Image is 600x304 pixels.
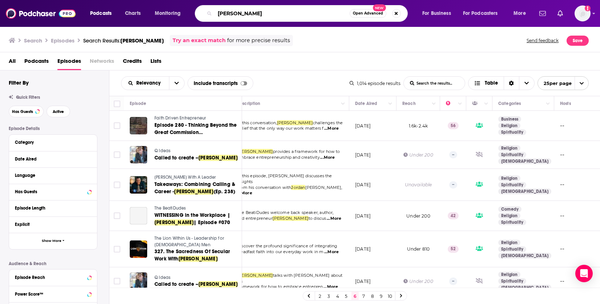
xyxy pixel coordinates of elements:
[120,37,164,44] span: [PERSON_NAME]
[402,99,416,108] div: Reach
[114,151,120,158] span: Toggle select row
[15,173,86,178] div: Language
[446,99,456,108] div: Power Score
[123,55,142,70] span: Credits
[154,212,230,218] span: WITNESSING in the Workplace |
[305,185,342,190] span: [PERSON_NAME],
[9,55,16,70] span: All
[237,210,334,215] span: The BeatiDudes welcome back speaker, author,
[386,292,394,300] a: 10
[458,8,508,19] button: open menu
[498,278,526,284] a: Spirituality
[575,265,593,282] div: Open Intercom Messenger
[15,292,85,297] div: Power Score™
[237,120,277,125] span: In this conversation,
[9,126,97,131] p: Episode Details
[498,219,526,225] a: Spirituality
[498,182,526,188] a: Spirituality
[114,212,120,219] span: Toggle select row
[353,12,383,15] span: Open Advanced
[448,212,459,219] p: 42
[154,122,241,136] a: Episode 280 - Thinking Beyond the Great Commission with
[53,110,64,114] span: Active
[9,106,44,117] button: Has Guests
[355,213,371,219] p: [DATE]
[237,149,273,154] span: [PERSON_NAME]
[237,243,337,248] span: Discover the profound significance of integrating
[154,248,241,263] a: 327. The Sacredness Of Secular Work With[PERSON_NAME]
[154,281,241,288] a: Called to create –[PERSON_NAME]
[154,181,241,195] a: Takeaways: Combining Calling & Career -[PERSON_NAME](Ep. 238)
[355,246,371,252] p: [DATE]
[125,8,141,19] span: Charts
[114,182,120,188] span: Toggle select row
[154,155,198,161] span: Called to create –
[351,292,359,300] a: 6
[24,55,49,70] a: Podcasts
[407,246,430,252] span: Under 810
[15,220,91,229] button: Explicit
[9,79,29,86] h2: Filter By
[324,249,339,255] span: ...More
[15,189,85,194] div: Has Guests
[456,100,464,108] button: Column Actions
[154,175,216,180] span: [PERSON_NAME] With A Leader
[508,8,535,19] button: open menu
[154,115,241,122] a: Faith Driven Entrepreneur
[585,5,591,11] svg: Add a profile image
[85,8,121,19] button: open menu
[83,37,164,44] div: Search Results:
[154,281,198,287] span: Called to create –
[6,7,76,20] a: Podchaser - Follow, Share and Rate Podcasts
[463,8,498,19] span: For Podcasters
[567,36,589,46] button: Save
[355,123,371,129] p: [DATE]
[238,190,252,196] span: ...More
[9,261,97,266] p: Audience & Reach
[355,99,377,108] div: Date Aired
[409,123,428,129] span: 1.6k-2.4k
[154,122,237,143] span: Episode 280 - Thinking Beyond the Great Commission with
[537,76,589,90] button: open menu
[325,292,333,300] a: 3
[198,155,238,161] span: [PERSON_NAME]
[154,236,224,247] span: The Lion Within Us - Leadership for [DEMOGRAPHIC_DATA] Men
[237,155,320,160] span: embrace entrepreneurship and creativity
[514,8,526,19] span: More
[154,115,206,121] span: Faith Driven Entrepreneur
[15,222,86,227] div: Explicit
[15,187,91,196] button: Has Guests
[449,181,457,189] p: --
[449,151,457,158] p: --
[498,272,520,277] a: Religion
[313,120,343,125] span: challenges the
[194,219,230,226] span: | Episode #070
[273,216,309,221] span: [PERSON_NAME]
[47,106,70,117] button: Active
[15,171,91,180] button: Language
[188,76,253,90] div: Include transcripts
[121,81,169,86] button: open menu
[324,126,339,131] span: ...More
[215,8,350,19] input: Search podcasts, credits, & more...
[498,158,551,164] a: [DEMOGRAPHIC_DATA]
[154,275,241,281] a: Q Ideas
[178,256,218,262] span: [PERSON_NAME]
[538,78,572,89] span: 25 per page
[498,129,526,135] a: Spirituality
[51,37,75,44] h3: Episodes
[323,284,338,290] span: ...More
[198,281,238,287] span: [PERSON_NAME]
[350,81,400,86] div: 1,014 episode results
[560,99,571,108] div: Hosts
[154,275,170,280] span: Q Ideas
[575,5,591,21] button: Show profile menu
[498,175,520,181] a: Religion
[237,173,332,184] span: In this episode, [PERSON_NAME] discusses the insights
[544,100,552,108] button: Column Actions
[339,100,347,108] button: Column Actions
[403,278,433,284] div: Under 200
[430,100,438,108] button: Column Actions
[154,212,241,226] a: WITNESSING in the Workplace |[PERSON_NAME]| Episode #070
